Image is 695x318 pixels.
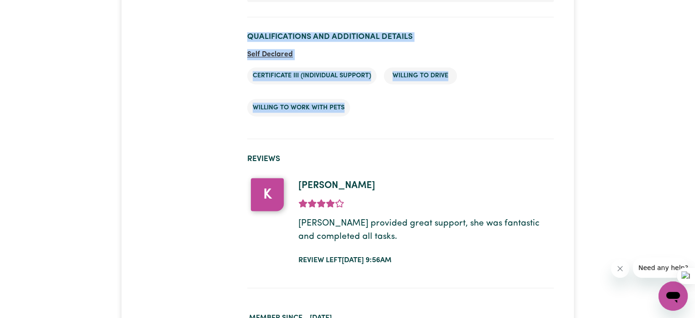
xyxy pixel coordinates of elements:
p: [PERSON_NAME] provided great support, she was fantastic and completed all tasks. [298,217,554,243]
iframe: Close message [611,259,629,278]
div: Review left [DATE] 9:56am [298,254,554,265]
iframe: Button to launch messaging window [658,281,688,311]
span: Need any help? [5,6,55,14]
iframe: Message from company [633,258,688,278]
li: Willing to work with pets [247,99,350,116]
span: [PERSON_NAME] [298,180,375,190]
li: Certificate III (Individual Support) [247,67,377,85]
div: add rating by typing an integer from 0 to 5 or pressing arrow keys [298,196,344,210]
h2: Reviews [247,154,554,163]
li: Willing to drive [384,67,457,85]
div: K [251,178,284,211]
h2: Qualifications and Additional Details [247,32,554,42]
span: Self Declared [247,51,293,58]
